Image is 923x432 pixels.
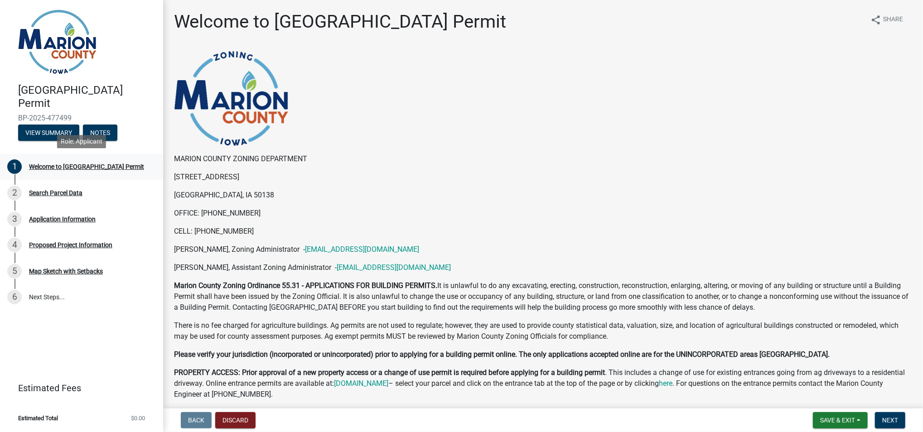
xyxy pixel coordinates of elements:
[18,114,145,122] span: BP-2025-477499
[174,367,912,400] p: . This includes a change of use for existing entrances going from ag driveways to a residential d...
[7,379,149,397] a: Estimated Fees
[18,10,97,74] img: Marion County, Iowa
[83,130,117,137] wm-modal-confirm: Notes
[305,245,419,254] a: [EMAIL_ADDRESS][DOMAIN_NAME]
[174,190,912,201] p: [GEOGRAPHIC_DATA], IA 50138
[659,379,672,388] a: here
[174,51,289,146] img: image_be028ab4-a45e-4790-9d45-118dc00cb89f.png
[18,415,58,421] span: Estimated Total
[29,268,103,274] div: Map Sketch with Setbacks
[57,135,106,148] div: Role: Applicant
[174,11,506,33] h1: Welcome to [GEOGRAPHIC_DATA] Permit
[174,172,912,182] p: [STREET_ADDRESS]
[7,159,22,174] div: 1
[7,212,22,226] div: 3
[83,125,117,141] button: Notes
[188,417,204,424] span: Back
[174,226,912,237] p: CELL: [PHONE_NUMBER]
[29,190,82,196] div: Search Parcel Data
[18,125,79,141] button: View Summary
[863,11,910,29] button: shareShare
[29,242,112,248] div: Proposed Project Information
[875,412,905,428] button: Next
[174,262,912,273] p: [PERSON_NAME], Assistant Zoning Administrator -
[882,417,898,424] span: Next
[181,412,212,428] button: Back
[18,84,156,110] h4: [GEOGRAPHIC_DATA] Permit
[813,412,868,428] button: Save & Exit
[174,244,912,255] p: [PERSON_NAME], Zoning Administrator -
[29,163,144,170] div: Welcome to [GEOGRAPHIC_DATA] Permit
[174,208,912,219] p: OFFICE: [PHONE_NUMBER]
[174,280,912,313] p: It is unlawful to do any excavating, erecting, construction, reconstruction, enlarging, altering,...
[174,154,912,164] p: MARION COUNTY ZONING DEPARTMENT
[7,186,22,200] div: 2
[29,216,96,222] div: Application Information
[820,417,855,424] span: Save & Exit
[174,368,605,377] strong: PROPERTY ACCESS: Prior approval of a new property access or a change of use permit is required be...
[7,290,22,304] div: 6
[18,130,79,137] wm-modal-confirm: Summary
[7,264,22,278] div: 5
[7,238,22,252] div: 4
[174,350,830,359] strong: Please verify your jurisdiction (incorporated or unincorporated) prior to applying for a building...
[174,281,437,290] strong: Marion County Zoning Ordinance 55.31 - APPLICATIONS FOR BUILDING PERMITS.
[334,379,388,388] a: [DOMAIN_NAME]
[215,412,256,428] button: Discard
[883,14,903,25] span: Share
[174,320,912,342] p: There is no fee charged for agriculture buildings. Ag permits are not used to regulate; however, ...
[131,415,145,421] span: $0.00
[337,263,451,272] a: [EMAIL_ADDRESS][DOMAIN_NAME]
[870,14,881,25] i: share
